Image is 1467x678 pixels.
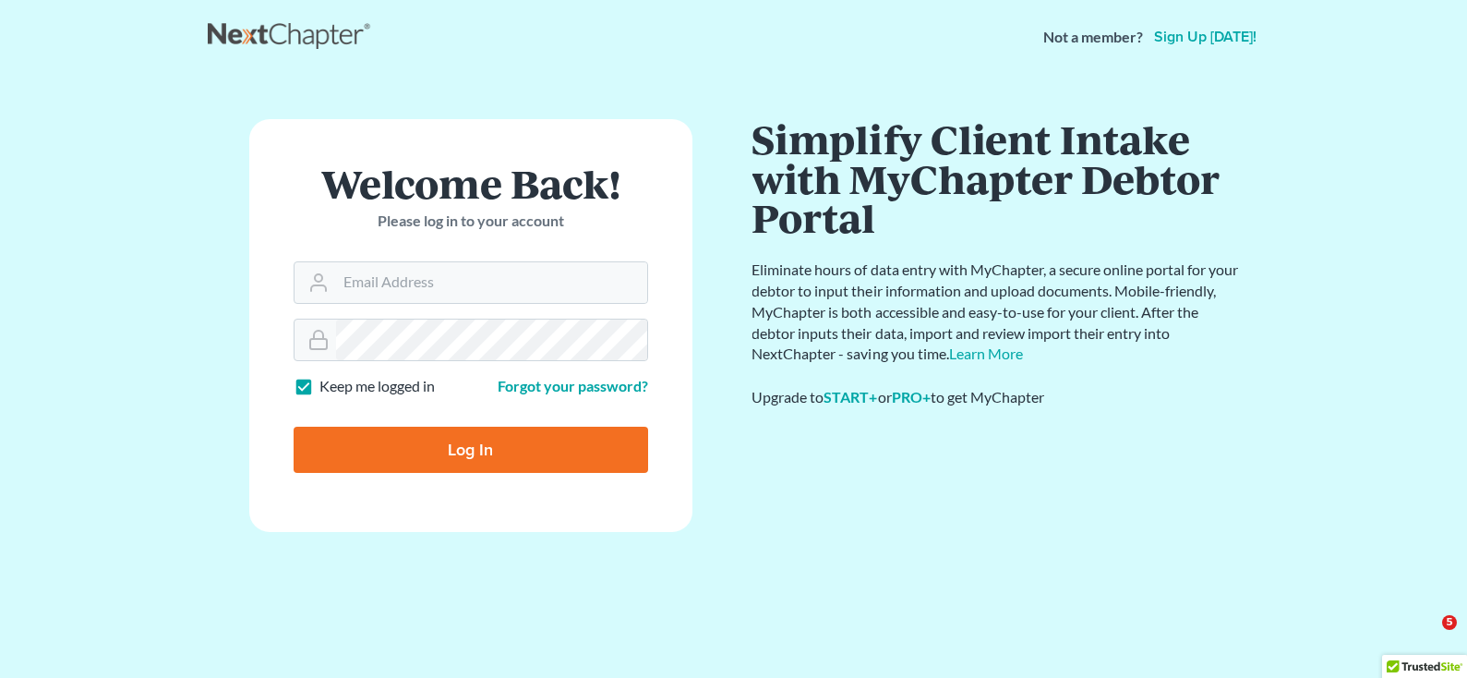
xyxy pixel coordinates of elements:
strong: Not a member? [1043,27,1143,48]
a: Learn More [949,345,1023,362]
input: Email Address [336,262,647,303]
input: Log In [294,427,648,473]
a: Forgot your password? [498,377,648,394]
p: Please log in to your account [294,211,648,232]
a: Sign up [DATE]! [1150,30,1260,44]
a: PRO+ [892,388,931,406]
iframe: Intercom live chat [1404,615,1449,660]
label: Keep me logged in [319,376,435,397]
div: Upgrade to or to get MyChapter [752,387,1242,408]
h1: Welcome Back! [294,163,648,203]
span: 5 [1442,615,1457,630]
a: START+ [824,388,878,406]
h1: Simplify Client Intake with MyChapter Debtor Portal [752,119,1242,237]
p: Eliminate hours of data entry with MyChapter, a secure online portal for your debtor to input the... [752,260,1242,365]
